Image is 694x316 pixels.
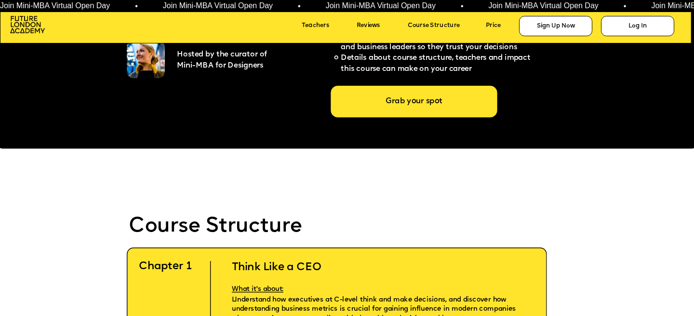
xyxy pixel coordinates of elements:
[10,16,45,34] img: image-aac980e9-41de-4c2d-a048-f29dd30a0068.png
[218,247,541,274] h2: Think Like a CEO
[461,2,464,10] span: •
[232,287,283,293] span: What it's about:
[357,20,394,33] a: Reviews
[135,2,138,10] span: •
[129,215,454,238] p: Course Structure
[177,62,263,69] span: Mini-MBA for Designers
[298,2,301,10] span: •
[408,20,479,33] a: Course Structure
[302,20,346,33] a: Teachers
[139,261,192,272] span: Chapter 1
[486,20,513,33] a: Price
[341,55,533,73] span: Details about course structure, teachers and impact this course can make on your career
[624,2,627,10] span: •
[177,51,267,58] span: Hosted by the curator of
